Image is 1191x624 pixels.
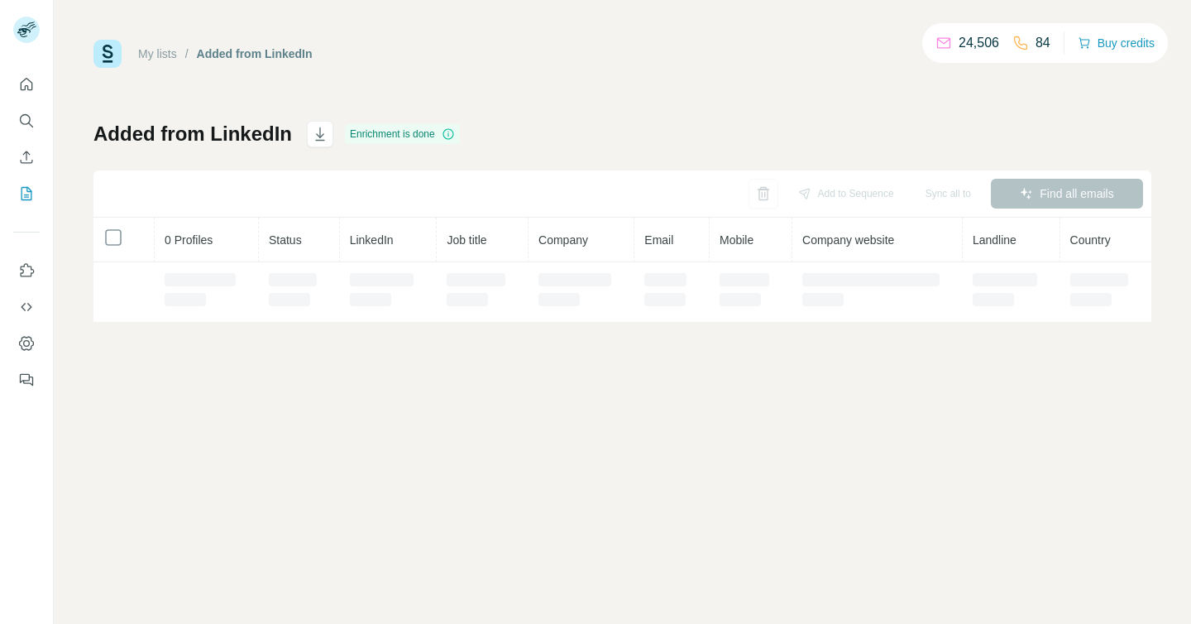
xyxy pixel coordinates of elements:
div: Enrichment is done [345,124,460,144]
span: Mobile [720,233,753,247]
p: 84 [1036,33,1050,53]
button: Buy credits [1078,31,1155,55]
div: Added from LinkedIn [197,46,313,62]
span: LinkedIn [350,233,394,247]
span: Email [644,233,673,247]
p: 24,506 [959,33,999,53]
button: Use Surfe API [13,292,40,322]
li: / [185,46,189,62]
a: My lists [138,47,177,60]
button: Dashboard [13,329,40,358]
span: Company [538,233,588,247]
span: Country [1070,233,1111,247]
span: 0 Profiles [165,233,213,247]
h1: Added from LinkedIn [93,121,292,147]
span: Company website [802,233,894,247]
span: Landline [973,233,1016,247]
button: My lists [13,179,40,209]
span: Status [269,233,302,247]
img: Surfe Logo [93,40,122,68]
button: Enrich CSV [13,142,40,172]
span: Job title [447,233,486,247]
button: Feedback [13,365,40,395]
button: Use Surfe on LinkedIn [13,256,40,286]
button: Search [13,106,40,136]
button: Quick start [13,70,40,99]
